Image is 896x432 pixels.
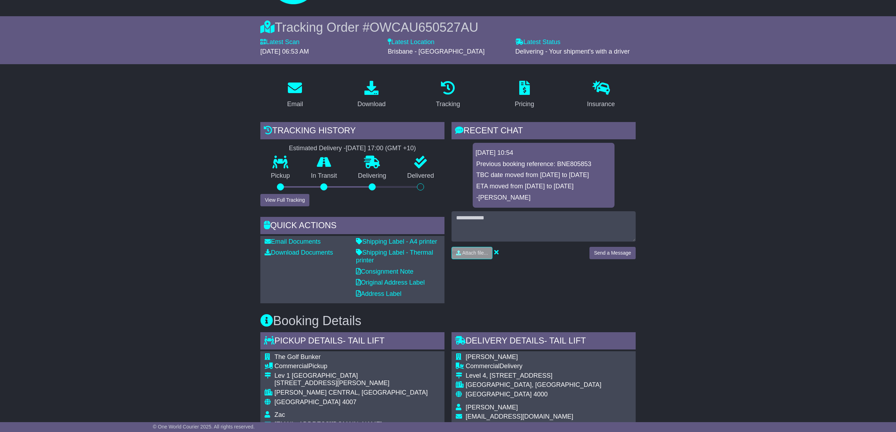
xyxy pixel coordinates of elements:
div: [PERSON_NAME] CENTRAL, [GEOGRAPHIC_DATA] [274,389,428,397]
div: [DATE] 10:54 [476,149,612,157]
span: Zac [274,411,285,418]
div: Delivery [466,363,601,370]
span: 4000 [533,391,547,398]
span: - Tail Lift [343,336,385,345]
div: [GEOGRAPHIC_DATA], [GEOGRAPHIC_DATA] [466,381,601,389]
div: Lev 1 [GEOGRAPHIC_DATA] [274,372,428,380]
p: Pickup [260,172,301,180]
a: Original Address Label [356,279,425,286]
a: Shipping Label - A4 printer [356,238,437,245]
span: [EMAIL_ADDRESS][DOMAIN_NAME] [466,413,573,420]
div: Tracking history [260,122,444,141]
div: Quick Actions [260,217,444,236]
span: Commercial [274,363,308,370]
div: Level 4, [STREET_ADDRESS] [466,372,601,380]
div: RECENT CHAT [452,122,636,141]
div: Tracking [436,99,460,109]
span: Delivering - Your shipment's with a driver [515,48,630,55]
div: Delivery Details [452,332,636,351]
button: Send a Message [589,247,636,259]
div: Pickup [274,363,428,370]
span: [GEOGRAPHIC_DATA] [274,398,340,406]
span: Brisbane - [GEOGRAPHIC_DATA] [388,48,484,55]
label: Latest Scan [260,38,299,46]
a: Email [283,78,308,111]
label: Latest Location [388,38,434,46]
span: [PERSON_NAME] [466,404,518,411]
span: © One World Courier 2025. All rights reserved. [153,424,255,430]
p: Previous booking reference: BNE805853 [476,160,611,168]
span: Commercial [466,363,500,370]
a: Shipping Label - Thermal printer [356,249,433,264]
span: [EMAIL_ADDRESS][DOMAIN_NAME] [274,421,382,428]
h3: Booking Details [260,314,636,328]
div: [STREET_ADDRESS][PERSON_NAME] [274,379,428,387]
div: [DATE] 17:00 (GMT +10) [346,145,416,152]
div: Pickup Details [260,332,444,351]
span: [DATE] 06:53 AM [260,48,309,55]
p: In Transit [301,172,348,180]
a: Pricing [510,78,539,111]
span: [PERSON_NAME] [466,353,518,360]
div: Download [357,99,386,109]
a: Email Documents [265,238,321,245]
span: The Golf Bunker [274,353,321,360]
span: OWCAU650527AU [370,20,478,35]
div: Pricing [515,99,534,109]
p: TBC date moved from [DATE] to [DATE] [476,171,611,179]
button: View Full Tracking [260,194,309,206]
label: Latest Status [515,38,561,46]
a: Download Documents [265,249,333,256]
p: Delivered [397,172,445,180]
div: Email [287,99,303,109]
span: [GEOGRAPHIC_DATA] [466,391,532,398]
div: Estimated Delivery - [260,145,444,152]
a: Tracking [431,78,465,111]
a: Address Label [356,290,401,297]
p: Delivering [347,172,397,180]
a: Consignment Note [356,268,413,275]
a: Download [353,78,390,111]
span: 4007 [342,398,356,406]
div: Insurance [587,99,615,109]
p: ETA moved from [DATE] to [DATE] [476,183,611,190]
div: Tracking Order # [260,20,636,35]
span: - Tail Lift [544,336,586,345]
a: Insurance [582,78,619,111]
p: -[PERSON_NAME] [476,194,611,202]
